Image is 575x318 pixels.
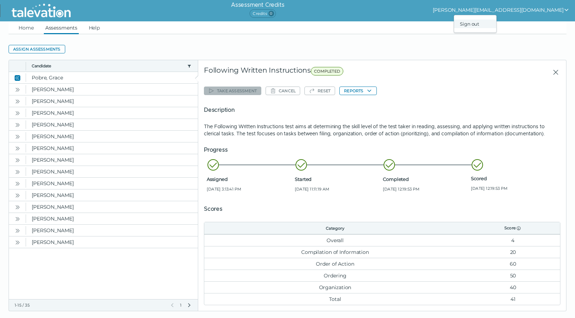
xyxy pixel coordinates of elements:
button: Open [13,203,22,211]
cds-icon: Close [15,75,20,81]
td: Compilation of Information [204,246,466,258]
cds-icon: Open [15,169,20,175]
button: Open [13,167,22,176]
button: Previous Page [169,302,175,308]
cds-icon: Open [15,157,20,163]
clr-dg-cell: [PERSON_NAME] [26,95,198,107]
span: COMPLETED [311,67,343,75]
span: [DATE] 11:11:19 AM [295,186,380,192]
cds-icon: Open [15,240,20,245]
clr-dg-cell: [PERSON_NAME] [26,201,198,213]
button: Take assessment [204,87,261,95]
span: [DATE] 3:13:41 PM [207,186,292,192]
span: [DATE] 12:19:53 PM [383,186,468,192]
span: [DATE] 12:19:53 PM [471,186,556,191]
span: Assigned [207,176,292,182]
clr-dg-cell: Pobre, Grace [26,72,198,83]
clr-dg-cell: [PERSON_NAME] [26,154,198,166]
a: Assessments [44,21,79,34]
button: Reports [339,87,376,95]
cds-icon: Open [15,204,20,210]
cds-icon: Open [15,228,20,234]
cds-icon: Open [15,110,20,116]
h6: Assessment Credits [231,1,284,9]
button: Close [13,73,22,82]
td: Overall [204,234,466,246]
clr-dg-cell: [PERSON_NAME] [26,236,198,248]
button: Open [13,132,22,141]
th: Category [204,222,466,234]
span: Started [295,176,380,182]
button: Close [547,66,560,79]
cds-icon: Open [15,216,20,222]
button: Open [13,179,22,188]
button: Open [13,214,22,223]
button: Reset [304,87,335,95]
clr-dg-cell: [PERSON_NAME] [26,119,198,130]
div: 1-15 / 35 [15,302,165,308]
cds-icon: Open [15,87,20,93]
cds-icon: Open [15,181,20,187]
cds-icon: Open [15,134,20,140]
span: 0 [268,11,274,16]
clr-dg-cell: [PERSON_NAME] [26,84,198,95]
td: Order of Action [204,258,466,270]
div: Sign out [454,20,496,28]
h5: Scores [204,205,560,213]
button: Open [13,109,22,117]
h5: Description [204,106,560,114]
p: The Following Written Instructions test aims at determining the skill level of the test taker in ... [204,123,560,137]
button: Cancel [266,87,300,95]
span: Completed [383,176,468,182]
button: Assign assessments [9,45,65,53]
button: Next Page [186,302,192,308]
button: Candidate [32,63,184,69]
td: 50 [466,270,560,281]
td: 20 [466,246,560,258]
clr-dg-cell: [PERSON_NAME] [26,131,198,142]
a: Home [17,21,35,34]
button: Open [13,144,22,152]
clr-dg-cell: [PERSON_NAME] [26,225,198,236]
div: Following Written Instructions [204,66,446,79]
span: Credits [250,9,276,18]
cds-icon: Open [15,146,20,151]
button: Open [13,191,22,199]
button: show user actions [433,6,569,14]
clr-dg-cell: [PERSON_NAME] [26,142,198,154]
span: 1 [179,302,182,308]
button: Open [13,238,22,246]
td: 4 [466,234,560,246]
td: Organization [204,281,466,293]
clr-dg-cell: [PERSON_NAME] [26,178,198,189]
button: Open [13,85,22,94]
cds-icon: Open [15,193,20,198]
img: Talevation_Logo_Transparent_white.png [9,2,74,20]
th: Score [466,222,560,234]
h5: Progress [204,146,560,154]
clr-dg-cell: [PERSON_NAME] [26,213,198,224]
button: Open [13,226,22,235]
button: Open [13,120,22,129]
cds-icon: Open [15,122,20,128]
td: Ordering [204,270,466,281]
span: Scored [471,176,556,181]
button: candidate filter [186,63,192,69]
button: Open [13,97,22,105]
clr-dg-cell: [PERSON_NAME] [26,107,198,119]
td: 41 [466,293,560,305]
clr-dg-cell: [PERSON_NAME] [26,189,198,201]
td: Total [204,293,466,305]
td: 40 [466,281,560,293]
td: 60 [466,258,560,270]
a: Help [87,21,102,34]
cds-icon: Open [15,99,20,104]
clr-dg-cell: [PERSON_NAME] [26,166,198,177]
button: Open [13,156,22,164]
